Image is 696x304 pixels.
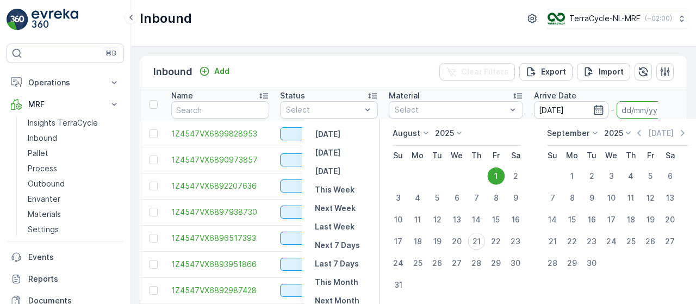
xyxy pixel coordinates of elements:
[642,211,659,228] div: 19
[435,128,454,139] p: 2025
[171,233,269,244] a: 1Z4547VX6896517393
[617,101,691,119] input: dd/mm/yyyy
[409,233,426,250] div: 18
[280,206,378,219] button: Open
[507,189,524,207] div: 9
[171,181,269,191] a: 1Z4547VX6892207636
[544,233,561,250] div: 21
[28,274,120,284] p: Reports
[541,66,566,77] p: Export
[602,189,620,207] div: 10
[534,90,576,101] p: Arrive Date
[486,146,506,165] th: Friday
[622,233,639,250] div: 25
[622,167,639,185] div: 4
[393,128,420,139] p: August
[468,189,485,207] div: 7
[171,285,269,296] a: 1Z4547VX6892987428
[448,255,465,272] div: 27
[487,211,505,228] div: 15
[315,221,355,232] p: Last Week
[563,211,581,228] div: 15
[149,208,158,216] div: Toggle Row Selected
[468,233,485,250] div: 21
[28,133,57,144] p: Inbound
[23,207,124,222] a: Materials
[280,90,305,101] p: Status
[28,163,57,174] p: Process
[461,66,508,77] p: Clear Filters
[7,246,124,268] a: Events
[280,179,378,193] button: Open
[661,167,679,185] div: 6
[487,189,505,207] div: 8
[544,255,561,272] div: 28
[467,146,486,165] th: Thursday
[660,146,680,165] th: Saturday
[583,233,600,250] div: 23
[171,154,269,165] a: 1Z4547VX6890973857
[601,146,621,165] th: Wednesday
[661,233,679,250] div: 27
[195,65,234,78] button: Add
[315,129,340,140] p: [DATE]
[171,128,269,139] span: 1Z4547VX6899828953
[149,129,158,138] div: Toggle Row Selected
[310,257,363,270] button: Last 7 Days
[171,259,269,270] a: 1Z4547VX6893951866
[507,167,524,185] div: 2
[534,101,608,119] input: dd/mm/yyyy
[428,255,446,272] div: 26
[7,9,28,30] img: logo
[599,66,624,77] p: Import
[310,239,364,252] button: Next 7 Days
[23,146,124,161] a: Pallet
[28,224,59,235] p: Settings
[153,64,192,79] p: Inbound
[507,211,524,228] div: 16
[149,234,158,243] div: Toggle Row Selected
[569,13,641,24] p: TerraCycle-NL-MRF
[506,146,525,165] th: Saturday
[548,9,687,28] button: TerraCycle-NL-MRF(+02:00)
[507,233,524,250] div: 23
[583,167,600,185] div: 2
[310,276,363,289] button: This Month
[448,233,465,250] div: 20
[409,211,426,228] div: 11
[661,211,679,228] div: 20
[389,255,407,272] div: 24
[280,127,378,140] button: Open
[23,115,124,131] a: Insights TerraCycle
[388,146,408,165] th: Sunday
[563,167,581,185] div: 1
[280,232,378,245] button: Open
[28,148,48,159] p: Pallet
[171,101,269,119] input: Search
[642,233,659,250] div: 26
[149,156,158,164] div: Toggle Row Selected
[32,9,78,30] img: logo_light-DOdMpM7g.png
[641,146,660,165] th: Friday
[23,176,124,191] a: Outbound
[23,191,124,207] a: Envanter
[28,194,60,204] p: Envanter
[602,211,620,228] div: 17
[611,103,614,116] p: -
[604,128,623,139] p: 2025
[280,258,378,271] button: Open
[171,90,193,101] p: Name
[286,104,361,115] p: Select
[395,104,506,115] p: Select
[563,189,581,207] div: 8
[622,189,639,207] div: 11
[315,166,340,177] p: [DATE]
[583,189,600,207] div: 9
[602,167,620,185] div: 3
[487,167,505,185] div: 1
[428,211,446,228] div: 12
[28,252,120,263] p: Events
